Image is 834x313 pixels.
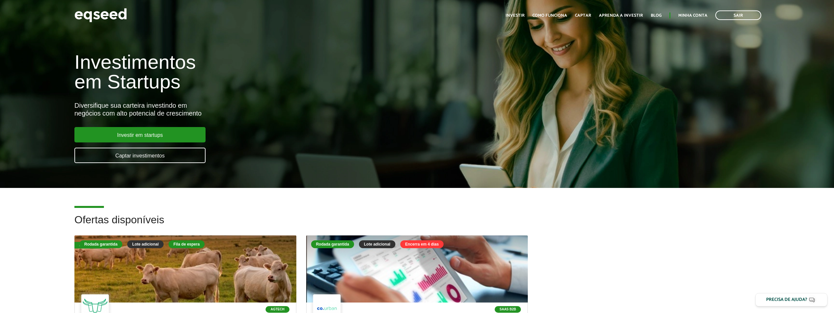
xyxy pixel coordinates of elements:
div: Fila de espera [74,242,111,249]
a: Captar [575,13,591,18]
a: Blog [651,13,662,18]
div: Lote adicional [127,240,164,248]
h1: Investimentos em Startups [74,52,482,92]
div: Lote adicional [359,240,395,248]
a: Investir em startups [74,127,206,142]
a: Aprenda a investir [599,13,643,18]
a: Investir [506,13,525,18]
img: EqSeed [74,7,127,24]
p: Agtech [266,306,289,313]
a: Captar investimentos [74,148,206,163]
div: Encerra em 4 dias [400,240,444,248]
div: Rodada garantida [79,240,122,248]
a: Sair [715,10,761,20]
div: Fila de espera [169,240,205,248]
a: Minha conta [678,13,707,18]
div: Diversifique sua carteira investindo em negócios com alto potencial de crescimento [74,101,482,117]
div: Rodada garantida [311,240,354,248]
p: SaaS B2B [495,306,521,313]
a: Como funciona [532,13,567,18]
h2: Ofertas disponíveis [74,214,760,235]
